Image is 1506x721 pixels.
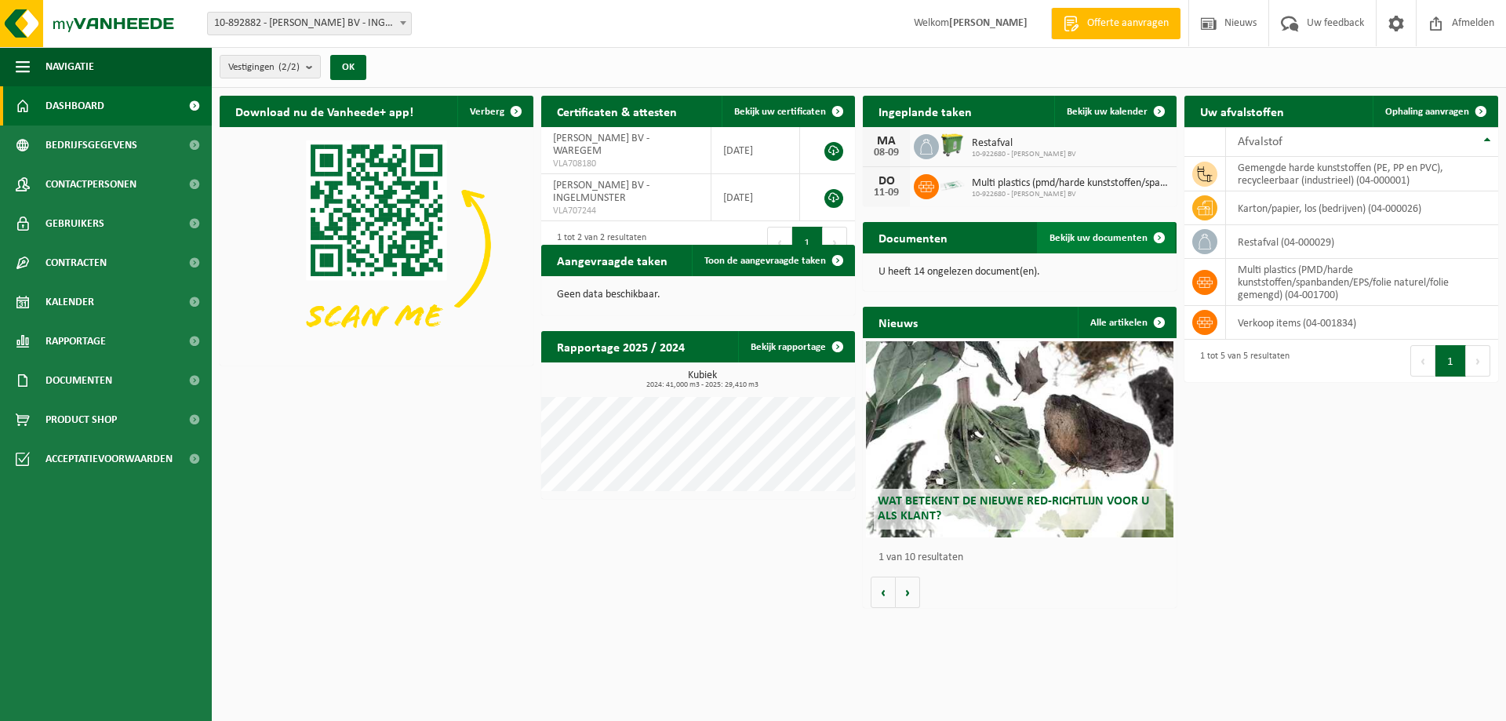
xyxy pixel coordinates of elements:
[220,96,429,126] h2: Download nu de Vanheede+ app!
[863,307,933,337] h2: Nieuws
[45,361,112,400] span: Documenten
[1226,191,1498,225] td: karton/papier, los (bedrijven) (04-000026)
[972,137,1076,150] span: Restafval
[220,127,533,362] img: Download de VHEPlus App
[863,96,988,126] h2: Ingeplande taken
[1078,307,1175,338] a: Alle artikelen
[45,282,94,322] span: Kalender
[1466,345,1490,377] button: Next
[553,133,649,157] span: [PERSON_NAME] BV - WAREGEM
[1226,225,1498,259] td: restafval (04-000029)
[939,132,966,158] img: WB-0770-HPE-GN-50
[1226,306,1498,340] td: verkoop items (04-001834)
[704,256,826,266] span: Toon de aangevraagde taken
[871,147,902,158] div: 08-09
[972,177,1169,190] span: Multi plastics (pmd/harde kunststoffen/spanbanden/eps/folie naturel/folie gemeng...
[45,47,94,86] span: Navigatie
[541,245,683,275] h2: Aangevraagde taken
[871,577,896,608] button: Vorige
[557,289,839,300] p: Geen data beschikbaar.
[228,56,300,79] span: Vestigingen
[1435,345,1466,377] button: 1
[553,158,699,170] span: VLA708180
[866,341,1173,537] a: Wat betekent de nieuwe RED-richtlijn voor u als klant?
[45,126,137,165] span: Bedrijfsgegevens
[1385,107,1469,117] span: Ophaling aanvragen
[45,243,107,282] span: Contracten
[1049,233,1148,243] span: Bekijk uw documenten
[792,227,823,258] button: 1
[1184,96,1300,126] h2: Uw afvalstoffen
[457,96,532,127] button: Verberg
[330,55,366,80] button: OK
[871,175,902,188] div: DO
[541,96,693,126] h2: Certificaten & attesten
[878,552,1169,563] p: 1 van 10 resultaten
[939,172,966,198] img: LP-SK-00500-LPE-16
[207,12,412,35] span: 10-892882 - STIKA BV - INGELMUNSTER
[1037,222,1175,253] a: Bekijk uw documenten
[871,135,902,147] div: MA
[1410,345,1435,377] button: Previous
[1226,259,1498,306] td: multi plastics (PMD/harde kunststoffen/spanbanden/EPS/folie naturel/folie gemengd) (04-001700)
[45,322,106,361] span: Rapportage
[220,55,321,78] button: Vestigingen(2/2)
[767,227,792,258] button: Previous
[553,180,649,204] span: [PERSON_NAME] BV - INGELMUNSTER
[1054,96,1175,127] a: Bekijk uw kalender
[972,150,1076,159] span: 10-922680 - [PERSON_NAME] BV
[549,370,855,389] h3: Kubiek
[1083,16,1173,31] span: Offerte aanvragen
[722,96,853,127] a: Bekijk uw certificaten
[1238,136,1282,148] span: Afvalstof
[878,495,1149,523] span: Wat betekent de nieuwe RED-richtlijn voor u als klant?
[738,331,853,362] a: Bekijk rapportage
[1226,157,1498,191] td: gemengde harde kunststoffen (PE, PP en PVC), recycleerbaar (industrieel) (04-000001)
[45,400,117,439] span: Product Shop
[972,190,1169,199] span: 10-922680 - [PERSON_NAME] BV
[711,174,801,221] td: [DATE]
[1067,107,1148,117] span: Bekijk uw kalender
[45,86,104,126] span: Dashboard
[45,204,104,243] span: Gebruikers
[45,439,173,479] span: Acceptatievoorwaarden
[692,245,853,276] a: Toon de aangevraagde taken
[549,225,646,260] div: 1 tot 2 van 2 resultaten
[553,205,699,217] span: VLA707244
[863,222,963,253] h2: Documenten
[208,13,411,35] span: 10-892882 - STIKA BV - INGELMUNSTER
[1051,8,1180,39] a: Offerte aanvragen
[470,107,504,117] span: Verberg
[949,17,1028,29] strong: [PERSON_NAME]
[711,127,801,174] td: [DATE]
[823,227,847,258] button: Next
[1192,344,1290,378] div: 1 tot 5 van 5 resultaten
[278,62,300,72] count: (2/2)
[871,188,902,198] div: 11-09
[896,577,920,608] button: Volgende
[45,165,136,204] span: Contactpersonen
[549,381,855,389] span: 2024: 41,000 m3 - 2025: 29,410 m3
[541,331,700,362] h2: Rapportage 2025 / 2024
[1373,96,1497,127] a: Ophaling aanvragen
[878,267,1161,278] p: U heeft 14 ongelezen document(en).
[734,107,826,117] span: Bekijk uw certificaten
